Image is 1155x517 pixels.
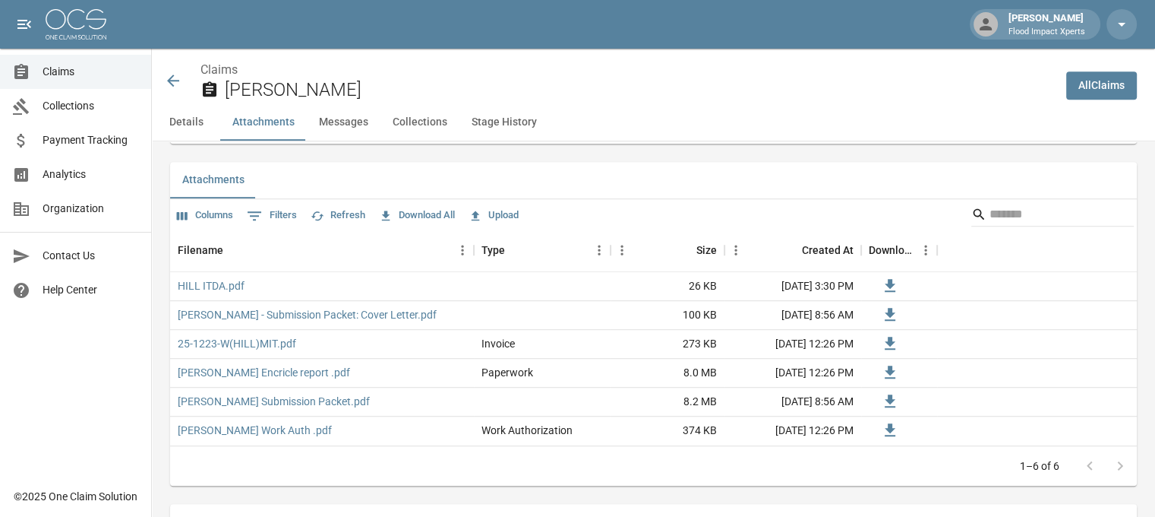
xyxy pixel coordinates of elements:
div: 26 KB [611,272,724,301]
div: 374 KB [611,417,724,446]
div: Download [861,229,937,271]
button: Messages [307,104,380,141]
span: Claims [43,64,139,80]
button: Refresh [307,204,369,227]
div: © 2025 One Claim Solution [14,489,137,504]
div: Filename [178,229,223,271]
div: [PERSON_NAME] [1002,11,1091,38]
button: Details [152,104,220,141]
div: Size [696,229,717,271]
div: [DATE] 12:26 PM [724,359,861,388]
div: 100 KB [611,301,724,330]
div: Size [611,229,724,271]
button: Menu [611,239,633,262]
div: [DATE] 8:56 AM [724,388,861,417]
p: 1–6 of 6 [1020,458,1059,474]
button: Menu [914,239,937,262]
span: Collections [43,98,139,114]
a: Claims [200,62,238,77]
div: Work Authorization [481,423,573,438]
div: [DATE] 12:26 PM [724,417,861,446]
div: Created At [802,229,854,271]
button: Stage History [459,104,549,141]
div: Created At [724,229,861,271]
button: Select columns [173,204,237,227]
a: [PERSON_NAME] Work Auth .pdf [178,423,332,438]
img: ocs-logo-white-transparent.png [46,9,106,40]
button: Download All [375,204,459,227]
button: Show filters [243,204,301,228]
div: 8.2 MB [611,388,724,417]
button: Menu [588,239,611,262]
button: open drawer [9,9,39,40]
div: Invoice [481,336,515,351]
a: [PERSON_NAME] - Submission Packet: Cover Letter.pdf [178,307,437,322]
div: anchor tabs [152,104,1155,141]
button: Upload [465,204,522,227]
h2: [PERSON_NAME] [225,79,1054,101]
div: Download [869,229,914,271]
button: Collections [380,104,459,141]
div: 8.0 MB [611,359,724,388]
div: Type [474,229,611,271]
div: Type [481,229,505,271]
button: Menu [451,239,474,262]
button: Menu [724,239,747,262]
div: Paperwork [481,365,533,380]
div: Filename [170,229,474,271]
a: HILL ITDA.pdf [178,278,245,293]
span: Payment Tracking [43,132,139,148]
div: [DATE] 12:26 PM [724,330,861,359]
a: [PERSON_NAME] Encricle report .pdf [178,365,350,380]
span: Help Center [43,282,139,298]
a: [PERSON_NAME] Submission Packet.pdf [178,394,370,409]
div: [DATE] 8:56 AM [724,301,861,330]
nav: breadcrumb [200,61,1054,79]
span: Organization [43,201,139,217]
button: Attachments [170,162,257,198]
div: 273 KB [611,330,724,359]
p: Flood Impact Xperts [1008,26,1085,39]
a: AllClaims [1066,71,1137,100]
button: Attachments [220,104,307,141]
div: related-list tabs [170,162,1137,198]
span: Contact Us [43,248,139,264]
a: 25-1223-W(HILL)MIT.pdf [178,336,296,351]
div: [DATE] 3:30 PM [724,272,861,301]
span: Analytics [43,167,139,182]
div: Search [971,202,1134,230]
